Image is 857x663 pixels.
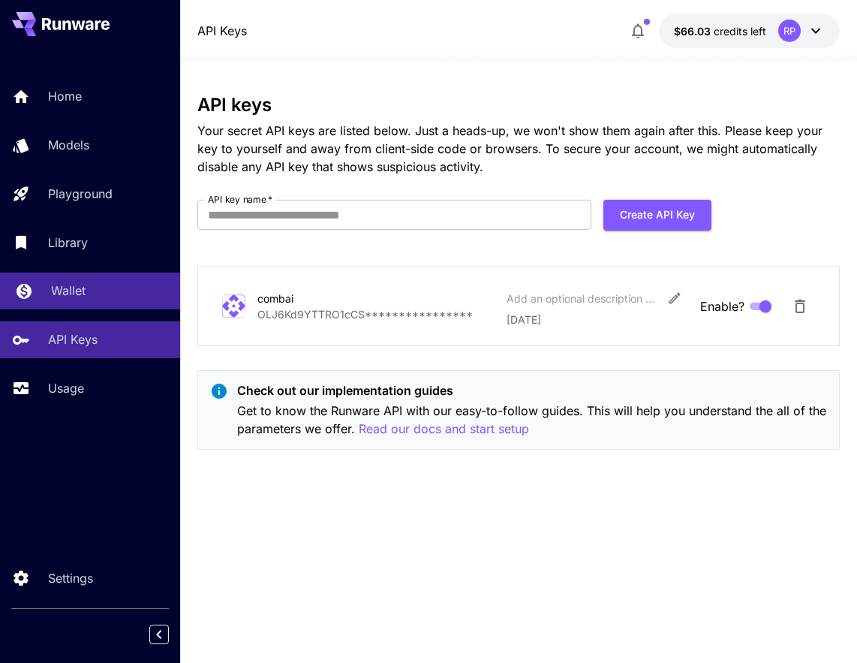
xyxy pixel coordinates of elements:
p: [DATE] [507,312,688,327]
a: API Keys [197,22,247,40]
p: Settings [48,569,93,587]
span: credits left [714,25,766,38]
button: Create API Key [603,200,711,231]
label: API key name [208,193,272,206]
div: Add an optional description or comment [507,291,657,306]
p: Wallet [51,282,86,300]
span: Enable? [700,297,744,315]
button: $66.0334RP [659,14,840,48]
p: Home [48,87,82,105]
div: $66.0334 [674,23,766,39]
p: API Keys [48,330,98,348]
div: RP [778,20,801,42]
h3: API keys [197,95,840,116]
button: Read our docs and start setup [359,420,529,438]
p: Library [48,234,88,252]
div: Collapse sidebar [161,621,180,648]
button: Edit [661,285,688,312]
p: Your secret API keys are listed below. Just a heads-up, we won't show them again after this. Plea... [197,122,840,176]
nav: breadcrumb [197,22,247,40]
p: Check out our implementation guides [237,381,828,399]
p: Get to know the Runware API with our easy-to-follow guides. This will help you understand the all... [237,402,828,438]
button: Delete API Key [785,291,815,321]
p: Playground [48,185,113,203]
span: $66.03 [674,25,714,38]
p: Models [48,136,89,154]
div: combai [257,291,407,306]
button: Collapse sidebar [149,625,169,644]
p: Usage [48,379,84,397]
